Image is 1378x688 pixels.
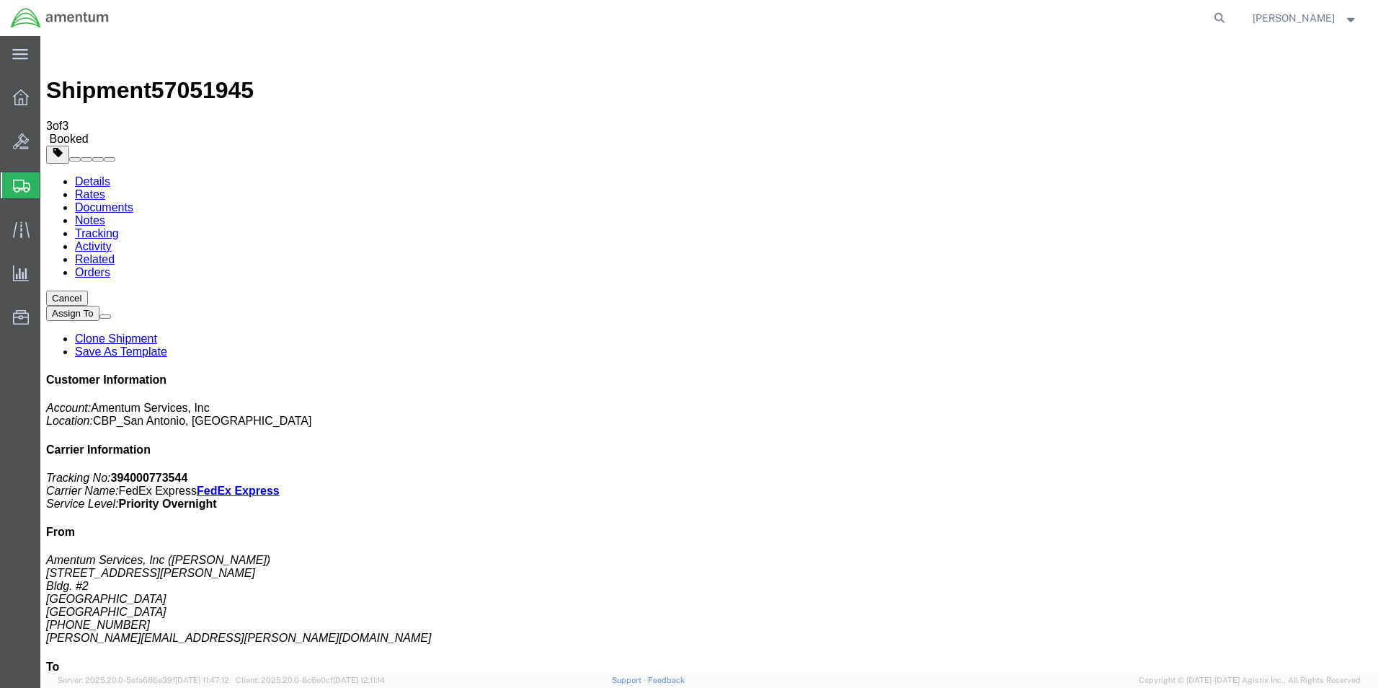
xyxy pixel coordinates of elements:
[1253,10,1335,26] span: Bridget Agyemang
[648,676,685,684] a: Feedback
[1252,9,1359,27] button: [PERSON_NAME]
[58,676,229,684] span: Server: 2025.20.0-5efa686e39f
[40,36,1378,673] iframe: FS Legacy Container
[175,676,229,684] span: [DATE] 11:47:12
[10,7,110,29] img: logo
[1139,674,1361,687] span: Copyright © [DATE]-[DATE] Agistix Inc., All Rights Reserved
[236,676,385,684] span: Client: 2025.20.0-8c6e0cf
[612,676,648,684] a: Support
[333,676,385,684] span: [DATE] 12:11:14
